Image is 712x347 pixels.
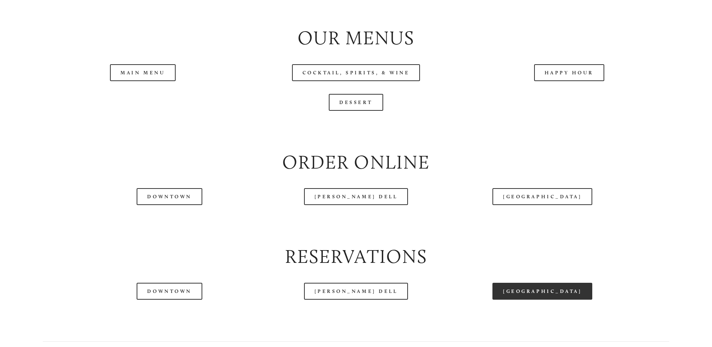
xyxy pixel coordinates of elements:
[492,283,592,300] a: [GEOGRAPHIC_DATA]
[329,94,383,111] a: Dessert
[292,64,420,81] a: Cocktail, Spirits, & Wine
[137,188,202,205] a: Downtown
[110,64,176,81] a: Main Menu
[43,149,669,176] h2: Order Online
[492,188,592,205] a: [GEOGRAPHIC_DATA]
[137,283,202,300] a: Downtown
[304,188,408,205] a: [PERSON_NAME] Dell
[534,64,605,81] a: Happy Hour
[304,283,408,300] a: [PERSON_NAME] Dell
[43,243,669,270] h2: Reservations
